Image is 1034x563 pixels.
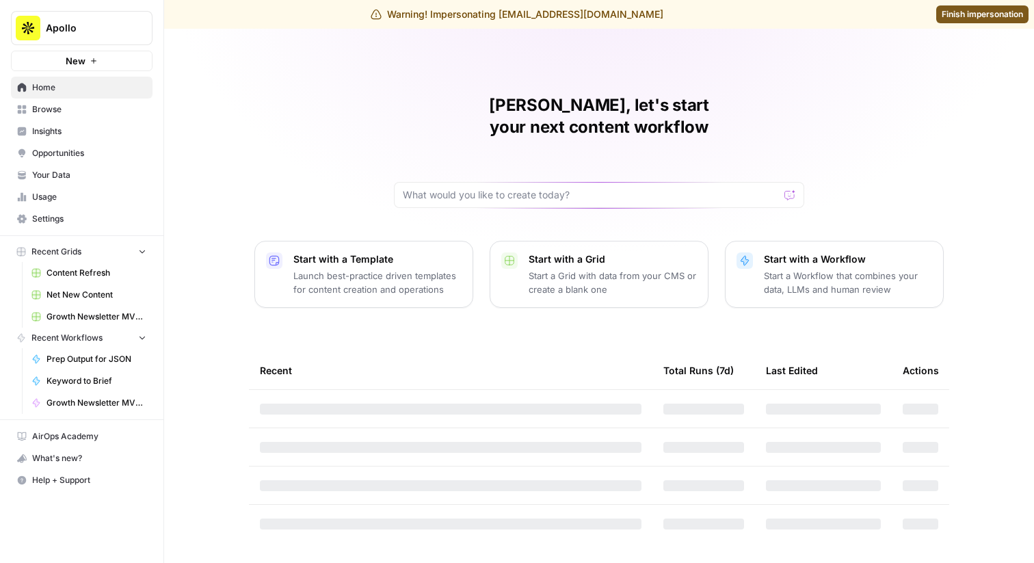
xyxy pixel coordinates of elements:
[11,241,153,262] button: Recent Grids
[764,252,932,266] p: Start with a Workflow
[12,448,152,469] div: What's new?
[47,375,146,387] span: Keyword to Brief
[936,5,1029,23] a: Finish impersonation
[31,332,103,344] span: Recent Workflows
[766,352,818,389] div: Last Edited
[11,120,153,142] a: Insights
[11,77,153,99] a: Home
[47,397,146,409] span: Growth Newsletter MVP 1.1
[46,21,129,35] span: Apollo
[394,94,804,138] h1: [PERSON_NAME], let's start your next content workflow
[16,16,40,40] img: Apollo Logo
[942,8,1023,21] span: Finish impersonation
[529,252,697,266] p: Start with a Grid
[11,425,153,447] a: AirOps Academy
[11,447,153,469] button: What's new?
[31,246,81,258] span: Recent Grids
[32,81,146,94] span: Home
[25,284,153,306] a: Net New Content
[32,103,146,116] span: Browse
[490,241,708,308] button: Start with a GridStart a Grid with data from your CMS or create a blank one
[32,169,146,181] span: Your Data
[11,186,153,208] a: Usage
[764,269,932,296] p: Start a Workflow that combines your data, LLMs and human review
[11,99,153,120] a: Browse
[47,267,146,279] span: Content Refresh
[25,306,153,328] a: Growth Newsletter MVP 1.0 Grid
[47,311,146,323] span: Growth Newsletter MVP 1.0 Grid
[11,208,153,230] a: Settings
[903,352,939,389] div: Actions
[260,352,641,389] div: Recent
[293,252,462,266] p: Start with a Template
[663,352,734,389] div: Total Runs (7d)
[11,164,153,186] a: Your Data
[25,370,153,392] a: Keyword to Brief
[32,147,146,159] span: Opportunities
[403,188,779,202] input: What would you like to create today?
[25,348,153,370] a: Prep Output for JSON
[32,213,146,225] span: Settings
[11,51,153,71] button: New
[32,125,146,138] span: Insights
[529,269,697,296] p: Start a Grid with data from your CMS or create a blank one
[254,241,473,308] button: Start with a TemplateLaunch best-practice driven templates for content creation and operations
[66,54,85,68] span: New
[25,392,153,414] a: Growth Newsletter MVP 1.1
[725,241,944,308] button: Start with a WorkflowStart a Workflow that combines your data, LLMs and human review
[32,430,146,443] span: AirOps Academy
[47,289,146,301] span: Net New Content
[11,11,153,45] button: Workspace: Apollo
[11,469,153,491] button: Help + Support
[11,142,153,164] a: Opportunities
[11,328,153,348] button: Recent Workflows
[47,353,146,365] span: Prep Output for JSON
[25,262,153,284] a: Content Refresh
[371,8,663,21] div: Warning! Impersonating [EMAIL_ADDRESS][DOMAIN_NAME]
[32,474,146,486] span: Help + Support
[32,191,146,203] span: Usage
[293,269,462,296] p: Launch best-practice driven templates for content creation and operations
